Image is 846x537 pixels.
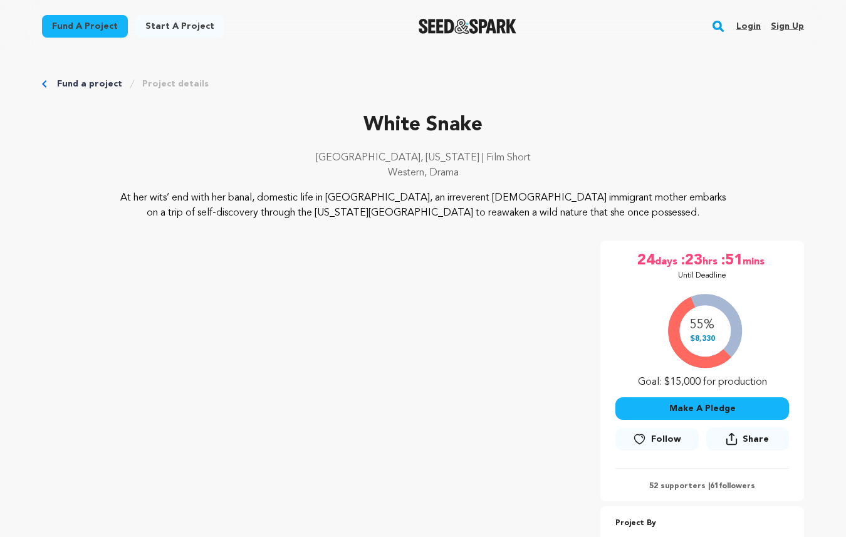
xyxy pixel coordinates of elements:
[678,271,726,281] p: Until Deadline
[42,165,804,180] p: Western, Drama
[615,481,789,491] p: 52 supporters | followers
[710,482,719,490] span: 61
[743,251,767,271] span: mins
[419,19,517,34] img: Seed&Spark Logo Dark Mode
[135,15,224,38] a: Start a project
[706,427,789,456] span: Share
[637,251,655,271] span: 24
[702,251,720,271] span: hrs
[706,427,789,451] button: Share
[42,150,804,165] p: [GEOGRAPHIC_DATA], [US_STATE] | Film Short
[42,78,804,90] div: Breadcrumb
[118,190,728,221] p: At her wits’ end with her banal, domestic life in [GEOGRAPHIC_DATA], an irreverent [DEMOGRAPHIC_D...
[615,397,789,420] button: Make A Pledge
[651,433,681,446] span: Follow
[419,19,517,34] a: Seed&Spark Homepage
[771,16,804,36] a: Sign up
[680,251,702,271] span: :23
[736,16,761,36] a: Login
[720,251,743,271] span: :51
[655,251,680,271] span: days
[743,433,769,446] span: Share
[57,78,122,90] a: Fund a project
[615,428,698,451] a: Follow
[42,15,128,38] a: Fund a project
[615,516,789,531] p: Project By
[42,110,804,140] p: White Snake
[142,78,209,90] a: Project details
